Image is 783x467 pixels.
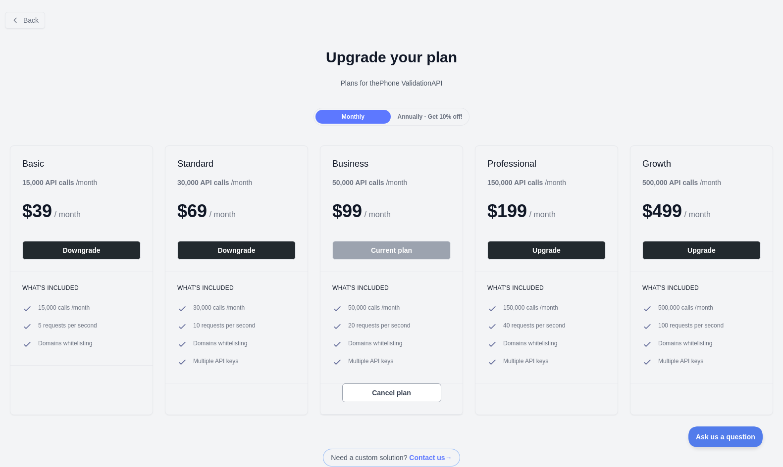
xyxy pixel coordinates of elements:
[642,158,761,170] h2: Growth
[177,158,296,170] h2: Standard
[642,179,698,187] b: 500,000 API calls
[487,179,543,187] b: 150,000 API calls
[487,178,566,187] div: / month
[332,178,407,187] div: / month
[332,179,384,187] b: 50,000 API calls
[688,426,763,447] iframe: Toggle Customer Support
[332,158,451,170] h2: Business
[487,158,606,170] h2: Professional
[642,178,721,187] div: / month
